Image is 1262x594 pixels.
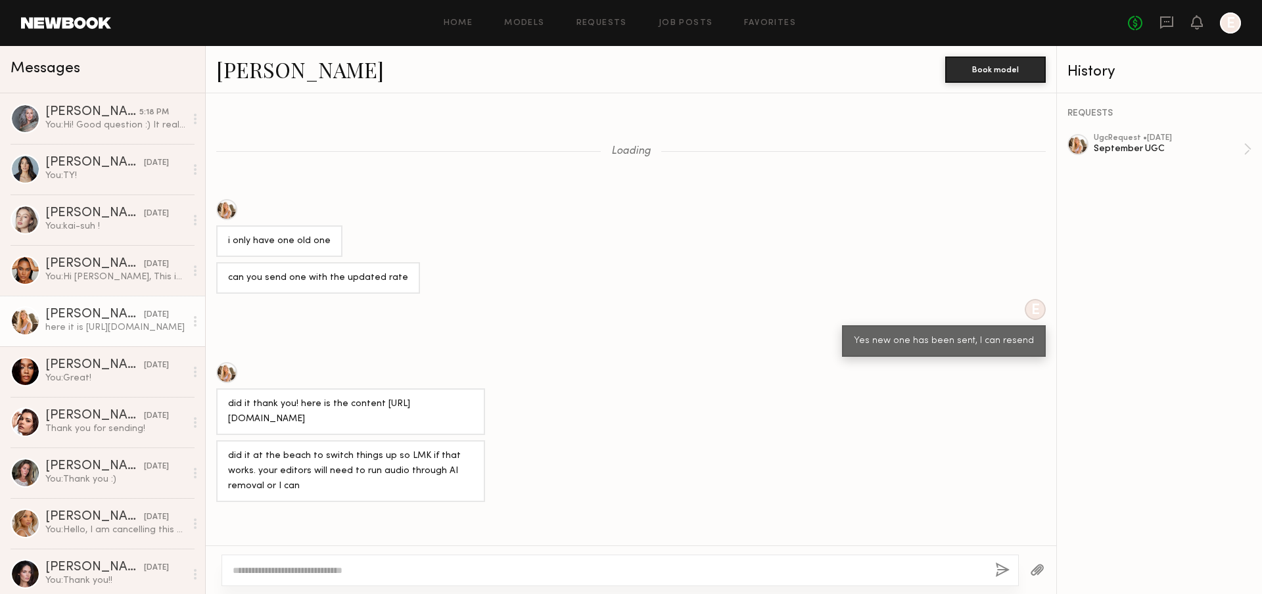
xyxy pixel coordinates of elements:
[45,561,144,574] div: [PERSON_NAME]
[144,410,169,423] div: [DATE]
[216,55,384,83] a: [PERSON_NAME]
[144,511,169,524] div: [DATE]
[504,19,544,28] a: Models
[45,321,185,334] div: here it is [URL][DOMAIN_NAME]
[45,460,144,473] div: [PERSON_NAME]
[144,208,169,220] div: [DATE]
[576,19,627,28] a: Requests
[659,19,713,28] a: Job Posts
[45,409,144,423] div: [PERSON_NAME]
[45,106,139,119] div: [PERSON_NAME]
[45,258,144,271] div: [PERSON_NAME]
[144,258,169,271] div: [DATE]
[228,449,473,494] div: did it at the beach to switch things up so LMK if that works. your editors will need to run audio...
[945,63,1046,74] a: Book model
[144,359,169,372] div: [DATE]
[45,119,185,131] div: You: Hi! Good question :) It really depends on how you like to apply your makeup whether that mea...
[611,146,651,157] span: Loading
[45,524,185,536] div: You: Hello, I am cancelling this booking due to no response.
[1094,134,1251,164] a: ugcRequest •[DATE]September UGC
[45,359,144,372] div: [PERSON_NAME]
[45,170,185,182] div: You: TY!
[228,234,331,249] div: i only have one old one
[1067,109,1251,118] div: REQUESTS
[228,271,408,286] div: can you send one with the updated rate
[444,19,473,28] a: Home
[45,271,185,283] div: You: Hi [PERSON_NAME], This is how we typically brief creators and we have not had an issue. "Pro...
[854,334,1034,349] div: Yes new one has been sent, I can resend
[45,511,144,524] div: [PERSON_NAME]
[228,397,473,427] div: did it thank you! here is the content [URL][DOMAIN_NAME]
[45,473,185,486] div: You: Thank you :)
[45,574,185,587] div: You: Thank you!!
[45,308,144,321] div: [PERSON_NAME]
[45,207,144,220] div: [PERSON_NAME]
[144,309,169,321] div: [DATE]
[144,461,169,473] div: [DATE]
[11,61,80,76] span: Messages
[144,562,169,574] div: [DATE]
[945,57,1046,83] button: Book model
[45,220,185,233] div: You: kai-suh !
[1094,143,1244,155] div: September UGC
[45,372,185,384] div: You: Great!
[45,156,144,170] div: [PERSON_NAME]
[144,157,169,170] div: [DATE]
[1220,12,1241,34] a: E
[744,19,796,28] a: Favorites
[139,106,169,119] div: 5:18 PM
[1067,64,1251,80] div: History
[1094,134,1244,143] div: ugc Request • [DATE]
[45,423,185,435] div: Thank you for sending!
